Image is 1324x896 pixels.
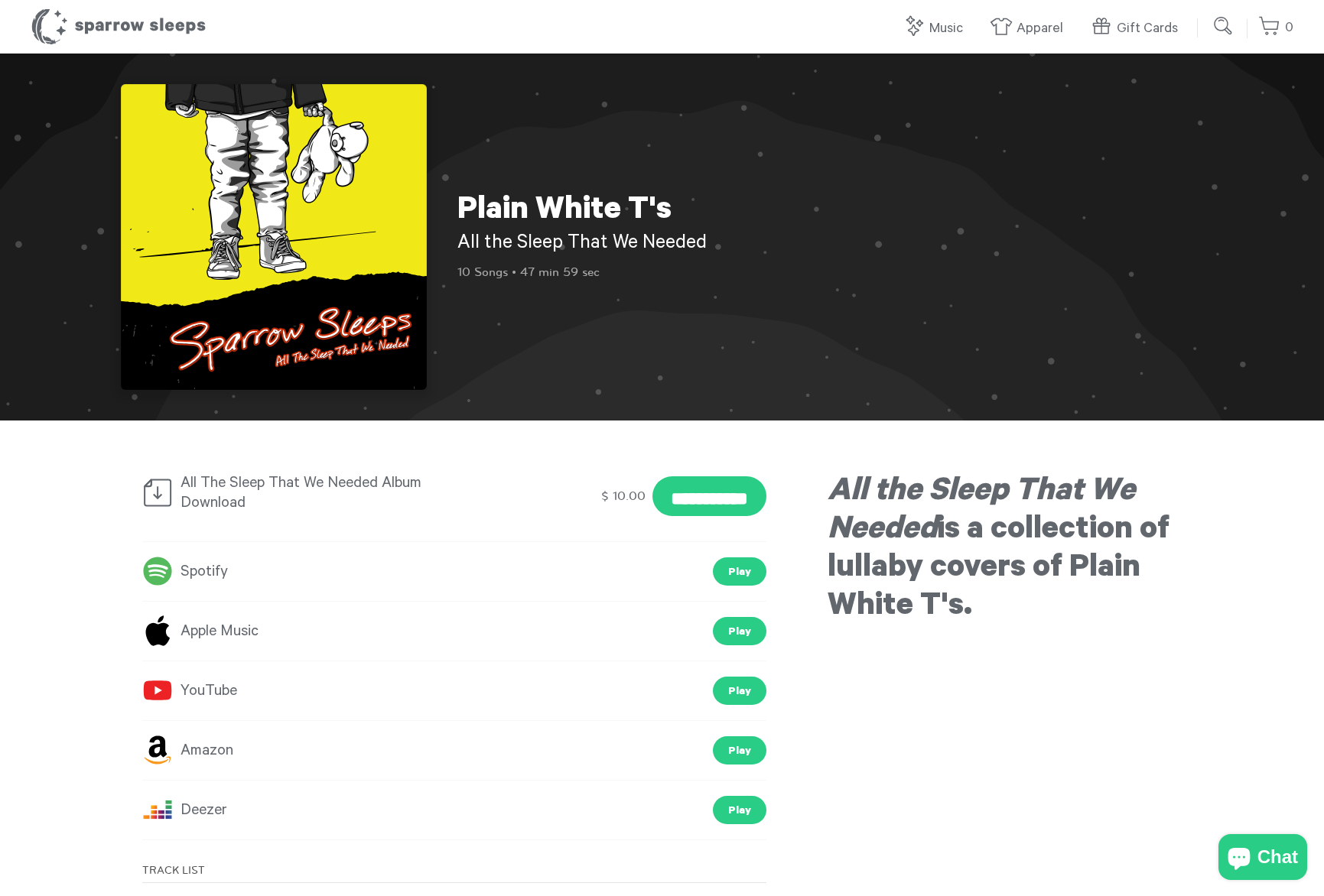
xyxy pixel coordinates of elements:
a: Deezer [142,797,227,824]
a: Amazon [142,737,233,765]
a: 0 [1258,11,1293,44]
a: YouTube [142,677,237,705]
a: Play [713,677,766,705]
h1: Sparrow Sleeps [31,8,207,46]
div: $ 10.00 [599,482,649,510]
a: Music [903,12,971,45]
inbox-online-store-chat: Shopify online store chat [1214,834,1312,884]
input: Submit [1209,11,1239,41]
a: Spotify [142,558,228,586]
img: All The Sleep That We Needed [121,84,427,390]
a: Play [713,736,766,765]
span: is a collection of lullaby covers of Plain White T's. [828,476,1169,626]
div: All The Sleep That We Needed Album Download [142,470,464,515]
a: Apple Music [142,618,259,645]
a: Play [713,617,766,645]
a: Play [713,796,766,824]
a: Gift Cards [1090,12,1186,45]
div: Track List [142,863,766,883]
a: Play [713,557,766,586]
h2: All the Sleep That We Needed [457,232,733,258]
a: Apparel [990,12,1071,45]
p: 10 Songs • 47 min 59 sec [457,264,733,281]
h1: Plain White T's [457,193,733,232]
em: All the Sleep That We Needed [828,476,1135,550]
